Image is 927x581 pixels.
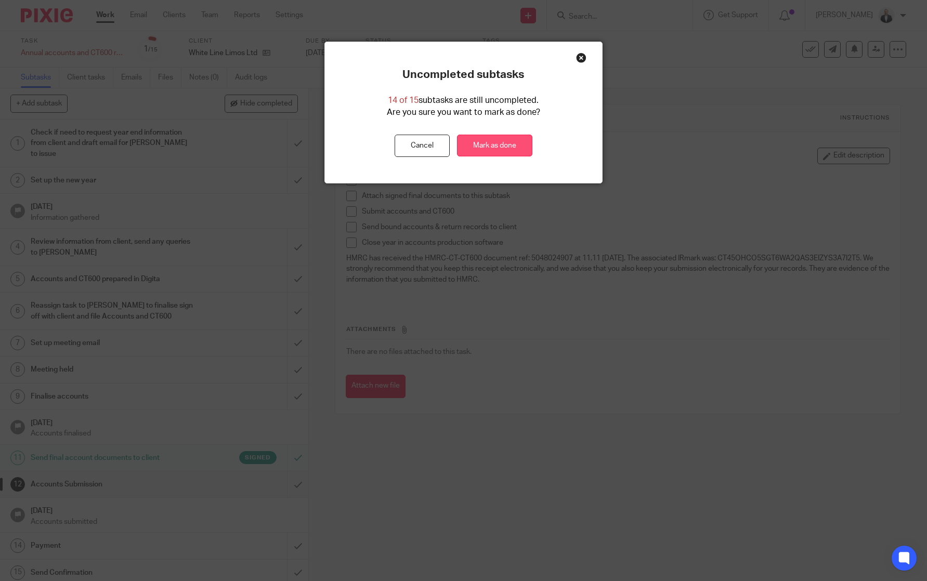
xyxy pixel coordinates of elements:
a: Mark as done [457,135,532,157]
div: Close this dialog window [576,52,586,63]
button: Cancel [395,135,450,157]
span: 14 of 15 [388,96,419,104]
p: Uncompleted subtasks [402,68,524,82]
p: Are you sure you want to mark as done? [387,107,540,118]
p: subtasks are still uncompleted. [388,95,539,107]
